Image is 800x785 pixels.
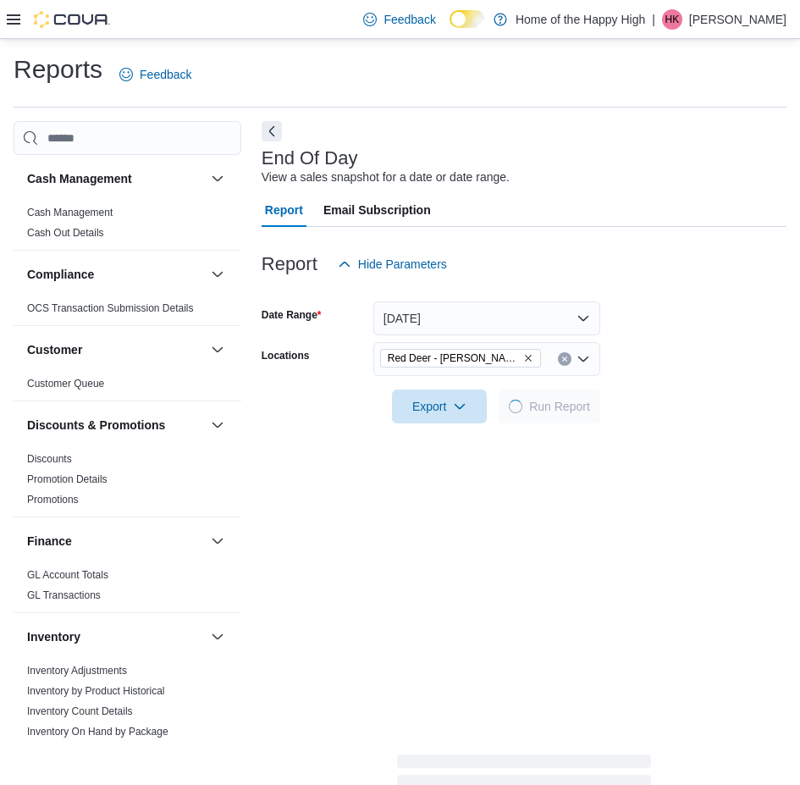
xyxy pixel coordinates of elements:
[27,266,204,283] button: Compliance
[27,341,82,358] h3: Customer
[14,202,241,250] div: Cash Management
[14,449,241,517] div: Discounts & Promotions
[27,377,104,390] span: Customer Queue
[652,9,655,30] p: |
[262,121,282,141] button: Next
[499,390,600,423] button: LoadingRun Report
[27,589,101,602] span: GL Transactions
[383,11,435,28] span: Feedback
[356,3,442,36] a: Feedback
[358,256,447,273] span: Hide Parameters
[27,589,101,601] a: GL Transactions
[140,66,191,83] span: Feedback
[27,207,113,218] a: Cash Management
[27,628,80,645] h3: Inventory
[373,301,600,335] button: [DATE]
[323,193,431,227] span: Email Subscription
[27,684,165,698] span: Inventory by Product Historical
[27,533,72,550] h3: Finance
[14,373,241,401] div: Customer
[27,341,204,358] button: Customer
[113,58,198,91] a: Feedback
[265,193,303,227] span: Report
[27,302,194,314] a: OCS Transaction Submission Details
[34,11,110,28] img: Cova
[27,227,104,239] a: Cash Out Details
[27,726,168,738] a: Inventory On Hand by Package
[207,264,228,285] button: Compliance
[262,308,322,322] label: Date Range
[262,169,510,186] div: View a sales snapshot for a date or date range.
[207,627,228,647] button: Inventory
[27,226,104,240] span: Cash Out Details
[27,628,204,645] button: Inventory
[27,170,132,187] h3: Cash Management
[27,473,108,485] a: Promotion Details
[27,664,127,677] span: Inventory Adjustments
[27,417,165,434] h3: Discounts & Promotions
[577,352,590,366] button: Open list of options
[27,170,204,187] button: Cash Management
[558,352,571,366] button: Clear input
[262,349,310,362] label: Locations
[27,493,79,506] span: Promotions
[27,266,94,283] h3: Compliance
[207,169,228,189] button: Cash Management
[509,400,522,413] span: Loading
[27,685,165,697] a: Inventory by Product Historical
[27,206,113,219] span: Cash Management
[450,10,485,28] input: Dark Mode
[516,9,645,30] p: Home of the Happy High
[331,247,454,281] button: Hide Parameters
[27,725,168,738] span: Inventory On Hand by Package
[27,452,72,466] span: Discounts
[689,9,786,30] p: [PERSON_NAME]
[662,9,682,30] div: Halie Kelley
[402,390,477,423] span: Export
[207,531,228,551] button: Finance
[262,148,358,169] h3: End Of Day
[14,298,241,325] div: Compliance
[27,569,108,581] a: GL Account Totals
[27,494,79,506] a: Promotions
[27,705,133,717] a: Inventory Count Details
[27,378,104,390] a: Customer Queue
[27,473,108,486] span: Promotion Details
[665,9,680,30] span: HK
[27,417,204,434] button: Discounts & Promotions
[27,453,72,465] a: Discounts
[380,349,541,368] span: Red Deer - Dawson Centre - Fire & Flower
[207,415,228,435] button: Discounts & Promotions
[262,254,317,274] h3: Report
[392,390,487,423] button: Export
[14,565,241,612] div: Finance
[27,301,194,315] span: OCS Transaction Submission Details
[207,340,228,360] button: Customer
[27,568,108,582] span: GL Account Totals
[27,705,133,718] span: Inventory Count Details
[14,53,102,86] h1: Reports
[388,350,520,367] span: Red Deer - [PERSON_NAME][GEOGRAPHIC_DATA] - Fire & Flower
[27,665,127,677] a: Inventory Adjustments
[523,353,533,363] button: Remove Red Deer - Dawson Centre - Fire & Flower from selection in this group
[529,398,590,415] span: Run Report
[27,533,204,550] button: Finance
